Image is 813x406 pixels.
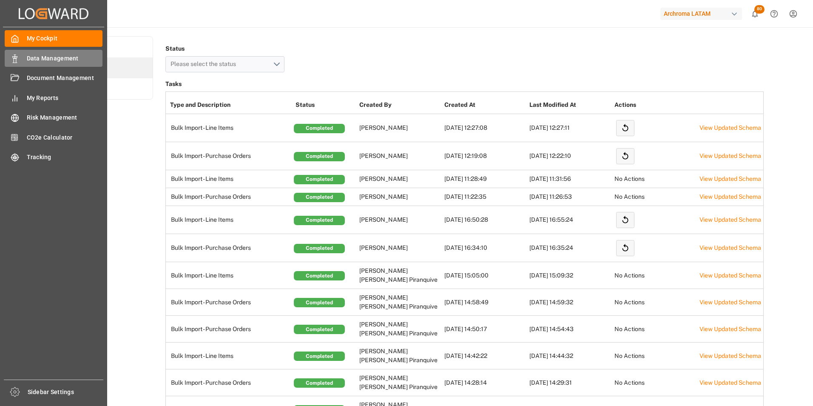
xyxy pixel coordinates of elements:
[527,170,612,188] td: [DATE] 11:31:56
[699,152,761,159] a: View Updated Schema
[165,56,284,72] button: open menu
[5,129,102,146] a: CO2e Calculator
[294,152,345,161] div: Completed
[442,188,527,206] td: [DATE] 11:22:35
[699,193,761,200] a: View Updated Schema
[294,325,345,334] div: Completed
[294,271,345,280] div: Completed
[27,94,103,103] span: My Reports
[527,369,612,396] td: [DATE] 14:29:31
[357,114,442,142] td: [PERSON_NAME]
[357,188,442,206] td: [PERSON_NAME]
[614,175,645,182] span: No Actions
[294,193,345,202] div: Completed
[27,74,103,83] span: Document Management
[614,193,645,200] span: No Actions
[166,142,293,170] td: Bulk Import - Purchase Orders
[660,6,745,22] button: Archroma LATAM
[357,170,442,188] td: [PERSON_NAME]
[294,124,345,133] div: Completed
[165,78,764,90] h3: Tasks
[527,289,612,316] td: [DATE] 14:59:32
[614,299,645,306] span: No Actions
[357,369,442,396] td: [PERSON_NAME] [PERSON_NAME] Piranquive
[527,114,612,142] td: [DATE] 12:27:11
[294,175,345,184] div: Completed
[357,206,442,234] td: [PERSON_NAME]
[442,343,527,369] td: [DATE] 14:42:22
[527,188,612,206] td: [DATE] 11:26:53
[442,206,527,234] td: [DATE] 16:50:28
[614,272,645,279] span: No Actions
[357,262,442,289] td: [PERSON_NAME] [PERSON_NAME] Piranquive
[612,96,697,114] th: Actions
[357,343,442,369] td: [PERSON_NAME] [PERSON_NAME] Piranquive
[660,8,742,20] div: Archroma LATAM
[442,142,527,170] td: [DATE] 12:19:08
[699,326,761,332] a: View Updated Schema
[27,133,103,142] span: CO2e Calculator
[5,30,102,47] a: My Cockpit
[293,96,357,114] th: Status
[442,96,527,114] th: Created At
[294,216,345,225] div: Completed
[699,124,761,131] a: View Updated Schema
[699,216,761,223] a: View Updated Schema
[614,352,645,359] span: No Actions
[699,299,761,306] a: View Updated Schema
[527,343,612,369] td: [DATE] 14:44:32
[527,234,612,262] td: [DATE] 16:35:24
[357,316,442,343] td: [PERSON_NAME] [PERSON_NAME] Piranquive
[442,234,527,262] td: [DATE] 16:34:10
[442,114,527,142] td: [DATE] 12:27:08
[527,142,612,170] td: [DATE] 12:22:10
[442,369,527,396] td: [DATE] 14:28:14
[294,298,345,307] div: Completed
[171,60,240,67] span: Please select the status
[357,234,442,262] td: [PERSON_NAME]
[442,262,527,289] td: [DATE] 15:05:00
[166,262,293,289] td: Bulk Import - Line Items
[27,34,103,43] span: My Cockpit
[27,113,103,122] span: Risk Management
[754,5,765,14] span: 80
[27,153,103,162] span: Tracking
[614,326,645,332] span: No Actions
[28,388,104,397] span: Sidebar Settings
[294,244,345,253] div: Completed
[699,352,761,359] a: View Updated Schema
[765,4,784,23] button: Help Center
[527,206,612,234] td: [DATE] 16:55:24
[5,109,102,126] a: Risk Management
[166,206,293,234] td: Bulk Import - Line Items
[166,188,293,206] td: Bulk Import - Purchase Orders
[527,262,612,289] td: [DATE] 15:09:32
[166,234,293,262] td: Bulk Import - Purchase Orders
[166,114,293,142] td: Bulk Import - Line Items
[5,70,102,86] a: Document Management
[527,316,612,343] td: [DATE] 14:54:43
[166,96,293,114] th: Type and Description
[294,378,345,388] div: Completed
[27,54,103,63] span: Data Management
[614,379,645,386] span: No Actions
[745,4,765,23] button: show 80 new notifications
[166,170,293,188] td: Bulk Import - Line Items
[357,289,442,316] td: [PERSON_NAME] [PERSON_NAME] Piranquive
[5,89,102,106] a: My Reports
[527,96,612,114] th: Last Modified At
[165,43,284,54] h4: Status
[166,289,293,316] td: Bulk Import - Purchase Orders
[357,142,442,170] td: [PERSON_NAME]
[357,96,442,114] th: Created By
[5,149,102,166] a: Tracking
[294,352,345,361] div: Completed
[442,289,527,316] td: [DATE] 14:58:49
[442,170,527,188] td: [DATE] 11:28:49
[699,272,761,279] a: View Updated Schema
[699,175,761,182] a: View Updated Schema
[166,316,293,343] td: Bulk Import - Purchase Orders
[166,369,293,396] td: Bulk Import - Purchase Orders
[166,343,293,369] td: Bulk Import - Line Items
[5,50,102,66] a: Data Management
